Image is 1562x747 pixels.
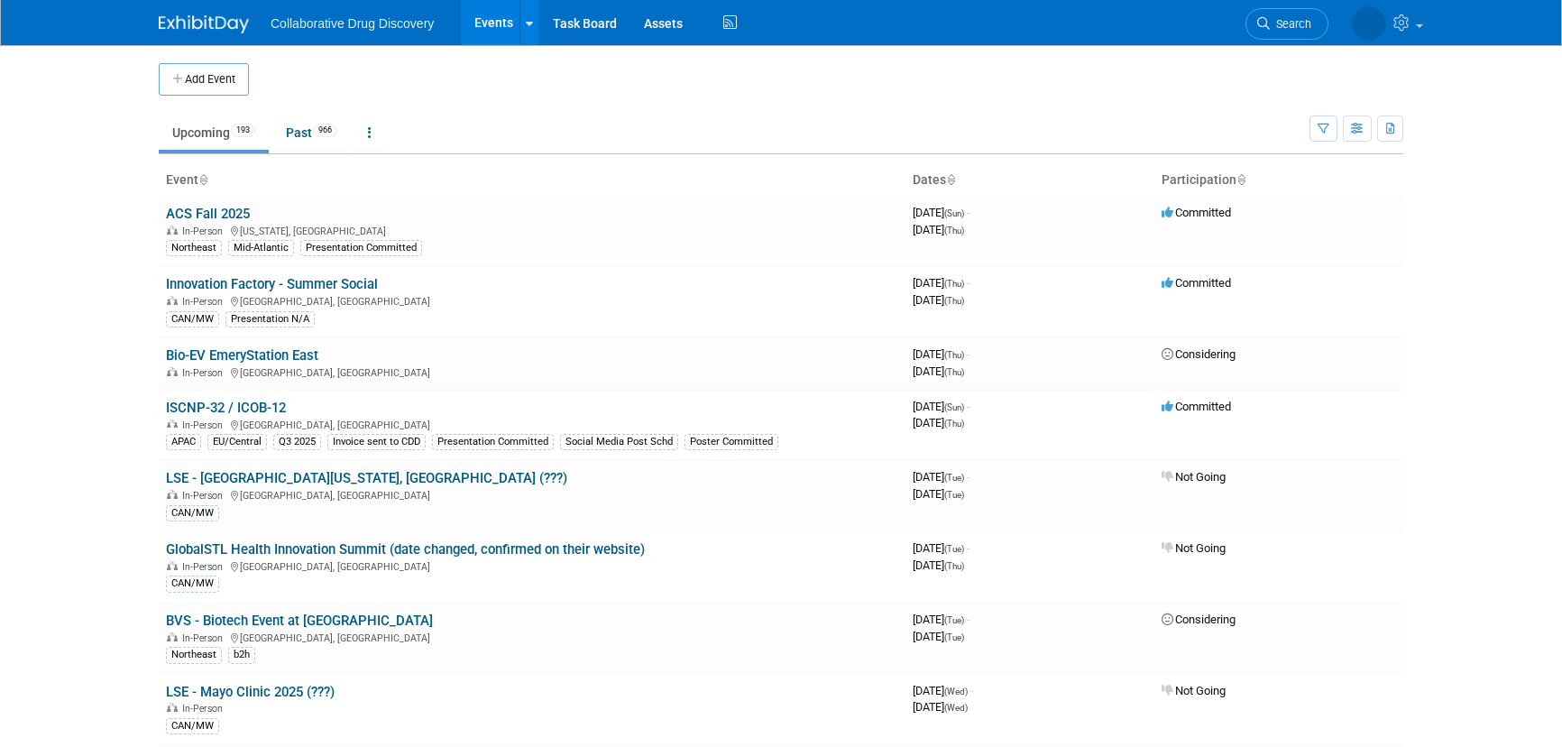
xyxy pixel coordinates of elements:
[913,487,964,501] span: [DATE]
[198,172,207,187] a: Sort by Event Name
[166,311,219,327] div: CAN/MW
[166,293,898,308] div: [GEOGRAPHIC_DATA], [GEOGRAPHIC_DATA]
[182,296,228,308] span: In-Person
[182,632,228,644] span: In-Person
[913,700,968,714] span: [DATE]
[228,240,294,256] div: Mid-Atlantic
[166,206,250,222] a: ACS Fall 2025
[944,367,964,377] span: (Thu)
[166,364,898,379] div: [GEOGRAPHIC_DATA], [GEOGRAPHIC_DATA]
[166,223,898,237] div: [US_STATE], [GEOGRAPHIC_DATA]
[207,434,267,450] div: EU/Central
[182,367,228,379] span: In-Person
[182,703,228,715] span: In-Person
[159,63,249,96] button: Add Event
[272,115,351,150] a: Past966
[913,613,969,626] span: [DATE]
[1162,470,1226,484] span: Not Going
[967,613,969,626] span: -
[228,647,255,663] div: b2h
[913,684,973,697] span: [DATE]
[967,347,969,361] span: -
[300,240,422,256] div: Presentation Committed
[1162,206,1231,219] span: Committed
[166,240,222,256] div: Northeast
[166,718,219,734] div: CAN/MW
[1236,172,1245,187] a: Sort by Participation Type
[167,420,178,429] img: In-Person Event
[944,279,964,289] span: (Thu)
[1154,165,1403,196] th: Participation
[967,400,969,413] span: -
[944,703,968,713] span: (Wed)
[967,206,969,219] span: -
[913,347,969,361] span: [DATE]
[685,434,778,450] div: Poster Committed
[944,296,964,306] span: (Thu)
[913,558,964,572] span: [DATE]
[166,347,318,364] a: Bio-EV EmeryStation East
[913,541,969,555] span: [DATE]
[1245,8,1328,40] a: Search
[1352,6,1386,41] img: Mel Berg
[970,684,973,697] span: -
[273,434,321,450] div: Q3 2025
[166,470,567,486] a: LSE - [GEOGRAPHIC_DATA][US_STATE], [GEOGRAPHIC_DATA] (???)
[944,561,964,571] span: (Thu)
[944,350,964,360] span: (Thu)
[327,434,426,450] div: Invoice sent to CDD
[944,226,964,235] span: (Thu)
[944,687,968,696] span: (Wed)
[1162,276,1231,290] span: Committed
[946,172,955,187] a: Sort by Start Date
[944,490,964,500] span: (Tue)
[167,490,178,499] img: In-Person Event
[167,367,178,376] img: In-Person Event
[159,165,905,196] th: Event
[560,434,678,450] div: Social Media Post Schd
[182,561,228,573] span: In-Person
[166,684,335,700] a: LSE - Mayo Clinic 2025 (???)
[1162,400,1231,413] span: Committed
[182,490,228,502] span: In-Person
[944,208,964,218] span: (Sun)
[944,419,964,429] span: (Thu)
[944,632,964,642] span: (Tue)
[166,487,898,502] div: [GEOGRAPHIC_DATA], [GEOGRAPHIC_DATA]
[182,420,228,431] span: In-Person
[166,276,378,292] a: Innovation Factory - Summer Social
[166,647,222,663] div: Northeast
[913,400,969,413] span: [DATE]
[944,615,964,625] span: (Tue)
[166,630,898,644] div: [GEOGRAPHIC_DATA], [GEOGRAPHIC_DATA]
[166,434,201,450] div: APAC
[432,434,554,450] div: Presentation Committed
[967,541,969,555] span: -
[159,115,269,150] a: Upcoming193
[913,223,964,236] span: [DATE]
[167,632,178,641] img: In-Person Event
[271,16,434,31] span: Collaborative Drug Discovery
[313,124,337,137] span: 966
[1162,684,1226,697] span: Not Going
[913,206,969,219] span: [DATE]
[913,470,969,484] span: [DATE]
[944,544,964,554] span: (Tue)
[944,402,964,412] span: (Sun)
[1162,347,1236,361] span: Considering
[231,124,255,137] span: 193
[913,364,964,378] span: [DATE]
[225,311,315,327] div: Presentation N/A
[913,630,964,643] span: [DATE]
[167,561,178,570] img: In-Person Event
[166,558,898,573] div: [GEOGRAPHIC_DATA], [GEOGRAPHIC_DATA]
[166,417,898,431] div: [GEOGRAPHIC_DATA], [GEOGRAPHIC_DATA]
[1162,541,1226,555] span: Not Going
[182,226,228,237] span: In-Person
[967,276,969,290] span: -
[1162,613,1236,626] span: Considering
[159,15,249,33] img: ExhibitDay
[167,703,178,712] img: In-Person Event
[166,576,219,592] div: CAN/MW
[166,541,645,558] a: GlobalSTL Health Innovation Summit (date changed, confirmed on their website)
